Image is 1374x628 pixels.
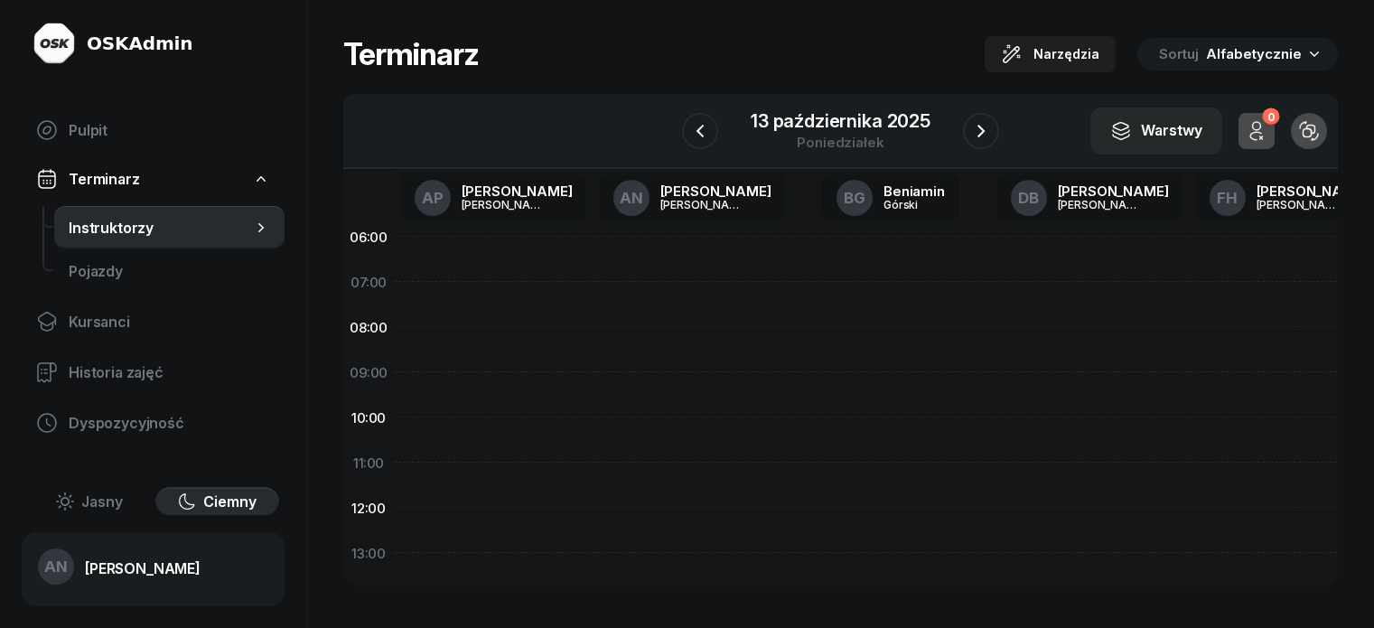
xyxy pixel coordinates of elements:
[22,108,285,152] a: Pulpit
[1018,191,1039,206] span: DB
[343,576,394,621] div: 14:00
[1090,108,1222,155] button: Warstwy
[1159,46,1202,62] span: Sortuj
[1137,38,1338,70] button: Sortuj Alfabetycznie
[22,401,285,445] a: Dyspozycyjność
[1033,43,1099,65] span: Narzędzia
[462,184,573,198] div: [PERSON_NAME]
[343,259,394,305] div: 07:00
[69,263,270,280] span: Pojazdy
[599,174,786,221] a: AN[PERSON_NAME][PERSON_NAME]
[660,184,771,198] div: [PERSON_NAME]
[462,199,548,211] div: [PERSON_NAME]
[422,191,444,206] span: AP
[22,300,285,343] a: Kursanci
[69,364,270,381] span: Historia zajęć
[660,199,747,211] div: [PERSON_NAME]
[1058,199,1145,211] div: [PERSON_NAME]
[1257,199,1343,211] div: [PERSON_NAME]
[54,249,285,293] a: Pojazdy
[54,206,285,249] a: Instruktorzy
[69,220,252,237] span: Instruktorzy
[985,36,1116,72] button: Narzędzia
[69,122,270,139] span: Pulpit
[69,171,140,188] span: Terminarz
[1238,113,1275,149] button: 0
[343,214,394,259] div: 06:00
[400,174,587,221] a: AP[PERSON_NAME][PERSON_NAME]
[27,487,152,516] button: Jasny
[1110,120,1202,142] div: Warstwy
[620,191,643,206] span: AN
[844,191,865,206] span: BG
[751,112,930,130] div: 13 października 2025
[751,136,930,149] div: poniedziałek
[343,38,479,70] h1: Terminarz
[87,31,192,56] div: OSKAdmin
[1217,191,1238,206] span: FH
[22,351,285,394] a: Historia zajęć
[343,485,394,530] div: 12:00
[22,159,285,199] a: Terminarz
[1058,184,1169,198] div: [PERSON_NAME]
[1262,108,1279,125] div: 0
[343,440,394,485] div: 11:00
[343,395,394,440] div: 10:00
[996,174,1183,221] a: DB[PERSON_NAME][PERSON_NAME]
[85,561,201,576] div: [PERSON_NAME]
[883,199,945,211] div: Górski
[343,530,394,576] div: 13:00
[1257,184,1368,198] div: [PERSON_NAME]
[343,305,394,350] div: 08:00
[343,350,394,395] div: 09:00
[1206,45,1302,62] span: Alfabetycznie
[44,559,68,575] span: AN
[69,314,270,331] span: Kursanci
[33,22,76,65] img: logo-light@2x.png
[203,493,257,511] span: Ciemny
[155,487,280,516] button: Ciemny
[822,174,959,221] a: BGBeniaminGórski
[81,493,123,511] span: Jasny
[883,184,945,198] div: Beniamin
[69,415,270,432] span: Dyspozycyjność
